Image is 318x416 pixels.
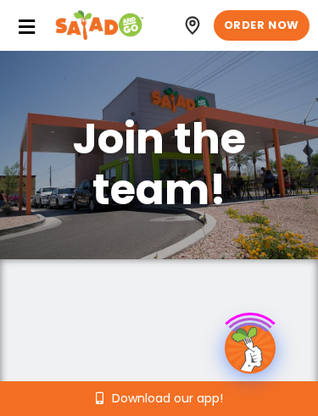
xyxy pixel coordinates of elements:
img: Header logo [55,8,144,42]
span: Download our app! [112,392,223,404]
a: ORDER NOW [214,10,310,41]
h1: Join the team! [34,114,284,215]
a: Download our app! [96,392,223,404]
span: ORDER NOW [224,18,299,33]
